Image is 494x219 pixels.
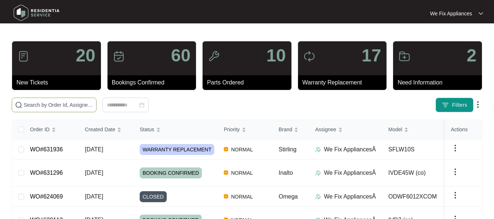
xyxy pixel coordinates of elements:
[315,194,321,200] img: Assigner Icon
[16,78,101,87] p: New Tickets
[451,191,460,200] img: dropdown arrow
[451,144,460,152] img: dropdown arrow
[228,145,256,154] span: NORMAL
[207,78,291,87] p: Parts Ordered
[309,120,382,139] th: Assignee
[324,145,376,154] p: We Fix AppliancesÂ
[18,50,29,62] img: icon
[224,170,228,175] img: Vercel Logo
[140,191,167,202] span: CLOSED
[397,78,482,87] p: Need Information
[382,139,456,160] td: SFLW10S
[24,120,79,139] th: Order ID
[303,50,315,62] img: icon
[442,101,449,109] img: filter icon
[279,146,297,152] span: Stirling
[224,194,228,199] img: Vercel Logo
[140,167,202,178] span: BOOKING CONFIRMED
[324,169,376,177] p: We Fix AppliancesÂ
[315,147,321,152] img: Assigner Icon
[324,192,376,201] p: We Fix AppliancesÂ
[445,120,482,139] th: Actions
[273,120,309,139] th: Brand
[224,147,228,151] img: Vercel Logo
[451,167,460,176] img: dropdown arrow
[30,125,50,133] span: Order ID
[266,47,286,64] p: 10
[315,125,336,133] span: Assignee
[435,98,474,112] button: filter iconFilters
[112,78,196,87] p: Bookings Confirmed
[24,101,93,109] input: Search by Order Id, Assignee Name, Customer Name, Brand and Model
[208,50,220,62] img: icon
[140,125,154,133] span: Status
[279,170,293,176] span: Inalto
[362,47,381,64] p: 17
[452,101,467,109] span: Filters
[30,170,63,176] a: WO#631296
[382,160,456,186] td: IVDE45W (co)
[228,192,256,201] span: NORMAL
[388,125,402,133] span: Model
[30,193,63,200] a: WO#624069
[134,120,218,139] th: Status
[228,169,256,177] span: NORMAL
[382,186,456,207] td: ODWF6012XCOM
[479,12,483,15] img: dropdown arrow
[11,2,62,24] img: residentia service logo
[85,170,103,176] span: [DATE]
[85,125,115,133] span: Created Date
[279,125,292,133] span: Brand
[76,47,95,64] p: 20
[382,120,456,139] th: Model
[467,47,476,64] p: 2
[171,47,191,64] p: 60
[85,193,103,200] span: [DATE]
[79,120,134,139] th: Created Date
[224,125,240,133] span: Priority
[399,50,410,62] img: icon
[85,146,103,152] span: [DATE]
[315,170,321,176] img: Assigner Icon
[302,78,387,87] p: Warranty Replacement
[218,120,273,139] th: Priority
[430,10,472,17] p: We Fix Appliances
[15,101,22,109] img: search-icon
[30,146,63,152] a: WO#631936
[140,144,214,155] span: WARRANTY REPLACEMENT
[279,193,298,200] span: Omega
[113,50,125,62] img: icon
[474,100,482,109] img: dropdown arrow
